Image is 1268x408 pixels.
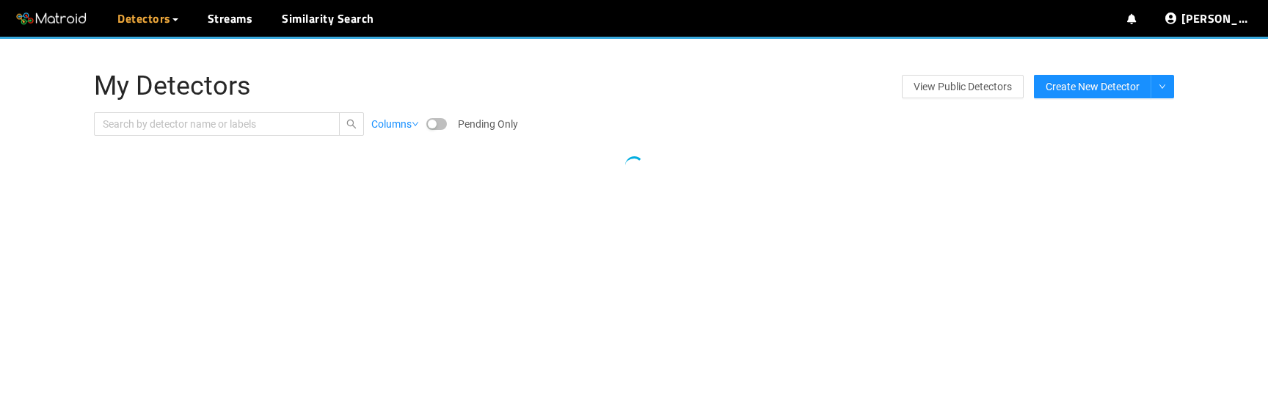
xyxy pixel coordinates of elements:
span: Detectors [117,10,171,27]
span: View Public Detectors [914,76,1012,98]
button: down [1151,75,1174,98]
a: Streams [208,10,253,27]
button: Create New Detector [1034,75,1151,98]
a: Similarity Search [282,10,374,27]
input: Search by detector name or labels [103,116,317,132]
span: Pending Only [458,116,518,132]
span: Create New Detector [1046,79,1140,95]
span: down [1159,83,1166,92]
h1: My Detectors [94,72,814,101]
span: down [412,120,419,128]
span: search [340,119,363,129]
a: View Public Detectors [902,75,1024,98]
a: Columns [371,116,419,132]
img: Matroid logo [15,8,88,30]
